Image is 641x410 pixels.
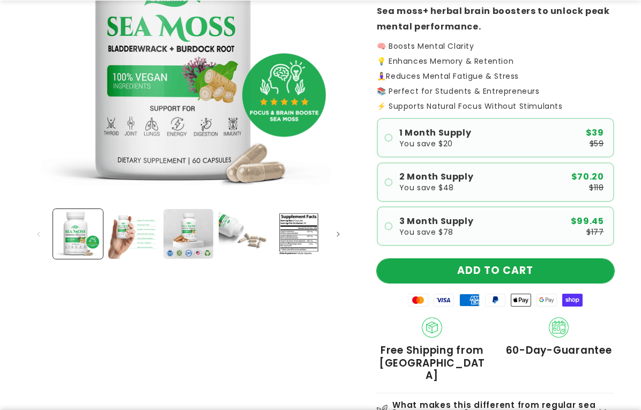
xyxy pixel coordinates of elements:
[219,209,269,259] button: Load image 4 in gallery view
[163,209,213,259] button: Load image 3 in gallery view
[571,173,604,181] span: $70.20
[399,140,453,147] span: You save $20
[399,217,473,226] span: 3 Month Supply
[399,129,471,137] span: 1 Month Supply
[586,129,604,137] span: $39
[399,184,454,191] span: You save $48
[274,209,324,259] button: Load image 5 in gallery view
[506,344,612,356] span: 60-Day-Guarantee
[590,140,604,147] span: $59
[377,5,610,33] strong: Sea moss+ herbal brain boosters to unlock peak mental performance.
[377,259,614,283] button: ADD TO CART
[571,217,604,226] span: $99.45
[589,184,603,191] span: $118
[399,228,453,236] span: You save $78
[53,209,103,259] button: Load image 1 in gallery view
[586,228,603,236] span: $177
[422,317,442,338] img: Shipping.png
[377,71,386,81] strong: 🧘‍♀️
[399,173,473,181] span: 2 Month Supply
[377,102,614,110] p: ⚡ Supports Natural Focus Without Stimulants
[377,344,488,382] span: Free Shipping from [GEOGRAPHIC_DATA]
[108,209,158,259] button: Load image 2 in gallery view
[27,222,50,246] button: Slide left
[326,222,350,246] button: Slide right
[549,317,569,338] img: 60_day_Guarantee.png
[377,42,614,95] p: 🧠 Boosts Mental Clarity 💡 Enhances Memory & Retention Reduces Mental Fatigue & Stress 📚 Perfect f...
